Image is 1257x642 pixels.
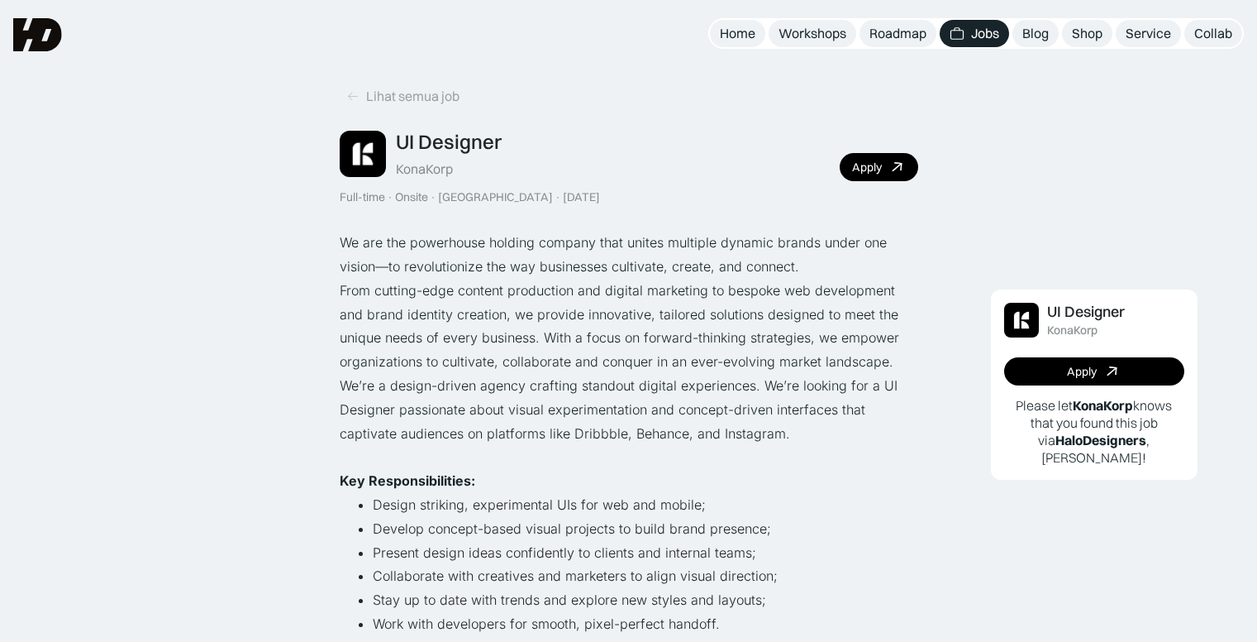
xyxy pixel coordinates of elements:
a: Apply [840,153,918,181]
p: ‍ [340,445,918,469]
li: Develop concept-based visual projects to build brand presence; [373,517,918,541]
li: Stay up to date with trends and explore new styles and layouts; [373,588,918,612]
img: Job Image [340,131,386,177]
li: Work with developers for smooth, pixel-perfect handoff. [373,612,918,636]
div: [DATE] [563,190,600,204]
a: Lihat semua job [340,83,466,110]
p: From cutting-edge content production and digital marketing to bespoke web development and brand i... [340,279,918,374]
div: Shop [1072,25,1102,42]
p: Please let knows that you found this job via , [PERSON_NAME]! [1004,397,1184,466]
div: Roadmap [869,25,926,42]
li: Design striking, experimental UIs for web and mobile; [373,493,918,517]
div: Blog [1022,25,1049,42]
li: Present design ideas confidently to clients and internal teams; [373,541,918,565]
a: Home [710,20,765,47]
p: We’re a design-driven agency crafting standout digital experiences. We’re looking for a UI Design... [340,374,918,445]
div: Full-time [340,190,385,204]
div: Collab [1194,25,1232,42]
b: HaloDesigners [1055,432,1146,448]
div: [GEOGRAPHIC_DATA] [438,190,553,204]
a: Service [1116,20,1181,47]
p: We are the powerhouse holding company that unites multiple dynamic brands under one vision—to rev... [340,231,918,279]
div: UI Designer [396,130,502,154]
div: Home [720,25,755,42]
div: KonaKorp [396,160,453,178]
div: Onsite [395,190,428,204]
div: Apply [1067,365,1097,379]
div: Workshops [778,25,846,42]
div: UI Designer [1047,304,1125,321]
a: Blog [1012,20,1059,47]
strong: Key Responsibilities: [340,472,475,489]
a: Shop [1062,20,1112,47]
li: Collaborate with creatives and marketers to align visual direction; [373,564,918,588]
div: KonaKorp [1047,323,1097,338]
a: Roadmap [859,20,936,47]
div: · [387,190,393,204]
a: Workshops [769,20,856,47]
div: Service [1126,25,1171,42]
div: Apply [852,160,882,175]
b: KonaKorp [1073,397,1133,414]
img: Job Image [1004,303,1039,338]
div: · [430,190,436,204]
a: Apply [1004,357,1184,386]
a: Jobs [940,20,1009,47]
div: · [555,190,561,204]
div: Lihat semua job [366,88,459,105]
a: Collab [1184,20,1242,47]
div: Jobs [971,25,999,42]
